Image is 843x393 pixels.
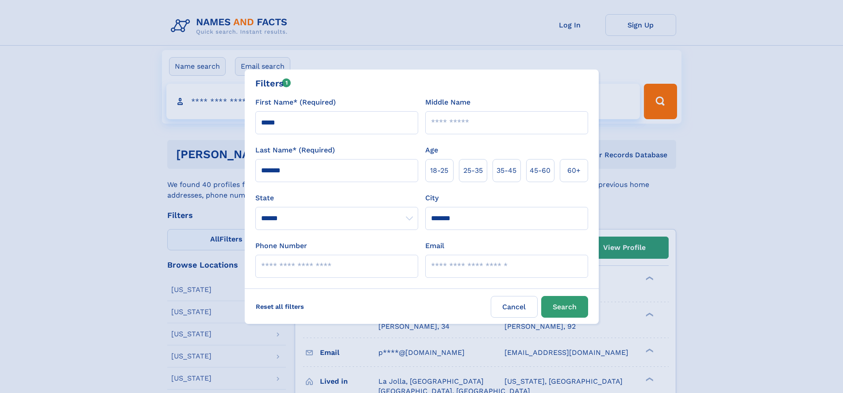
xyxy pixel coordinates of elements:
[541,296,588,318] button: Search
[530,165,550,176] span: 45‑60
[255,241,307,251] label: Phone Number
[425,193,439,203] label: City
[255,77,291,90] div: Filters
[497,165,516,176] span: 35‑45
[567,165,581,176] span: 60+
[491,296,538,318] label: Cancel
[255,145,335,156] label: Last Name* (Required)
[425,145,438,156] label: Age
[430,165,448,176] span: 18‑25
[250,296,310,317] label: Reset all filters
[425,97,470,108] label: Middle Name
[255,97,336,108] label: First Name* (Required)
[425,241,444,251] label: Email
[463,165,483,176] span: 25‑35
[255,193,418,203] label: State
